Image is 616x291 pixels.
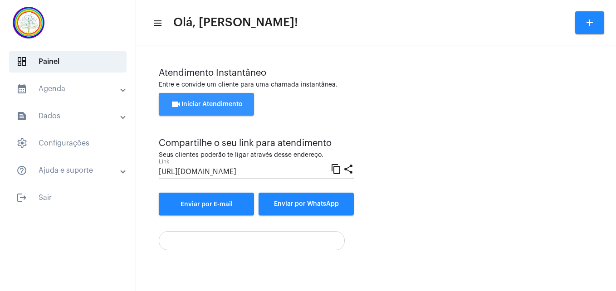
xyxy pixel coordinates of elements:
[5,78,136,100] mat-expansion-panel-header: sidenav iconAgenda
[16,165,27,176] mat-icon: sidenav icon
[159,152,354,159] div: Seus clientes poderão te ligar através desse endereço.
[159,193,254,215] a: Enviar por E-mail
[159,93,254,116] button: Iniciar Atendimento
[152,18,161,29] mat-icon: sidenav icon
[16,83,27,94] mat-icon: sidenav icon
[159,68,593,78] div: Atendimento Instantâneo
[16,83,121,94] mat-panel-title: Agenda
[274,201,339,207] span: Enviar por WhatsApp
[16,56,27,67] span: sidenav icon
[584,17,595,28] mat-icon: add
[159,138,354,148] div: Compartilhe o seu link para atendimento
[16,111,27,121] mat-icon: sidenav icon
[5,105,136,127] mat-expansion-panel-header: sidenav iconDados
[9,51,127,73] span: Painel
[16,138,27,149] span: sidenav icon
[16,111,121,121] mat-panel-title: Dados
[173,15,298,30] span: Olá, [PERSON_NAME]!
[159,82,593,88] div: Entre e convide um cliente para uma chamada instantânea.
[331,163,342,174] mat-icon: content_copy
[343,163,354,174] mat-icon: share
[5,160,136,181] mat-expansion-panel-header: sidenav iconAjuda e suporte
[16,165,121,176] mat-panel-title: Ajuda e suporte
[171,101,243,107] span: Iniciar Atendimento
[7,5,50,41] img: c337f8d0-2252-6d55-8527-ab50248c0d14.png
[9,132,127,154] span: Configurações
[259,193,354,215] button: Enviar por WhatsApp
[9,187,127,209] span: Sair
[171,99,181,110] mat-icon: videocam
[16,192,27,203] mat-icon: sidenav icon
[181,201,233,208] span: Enviar por E-mail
